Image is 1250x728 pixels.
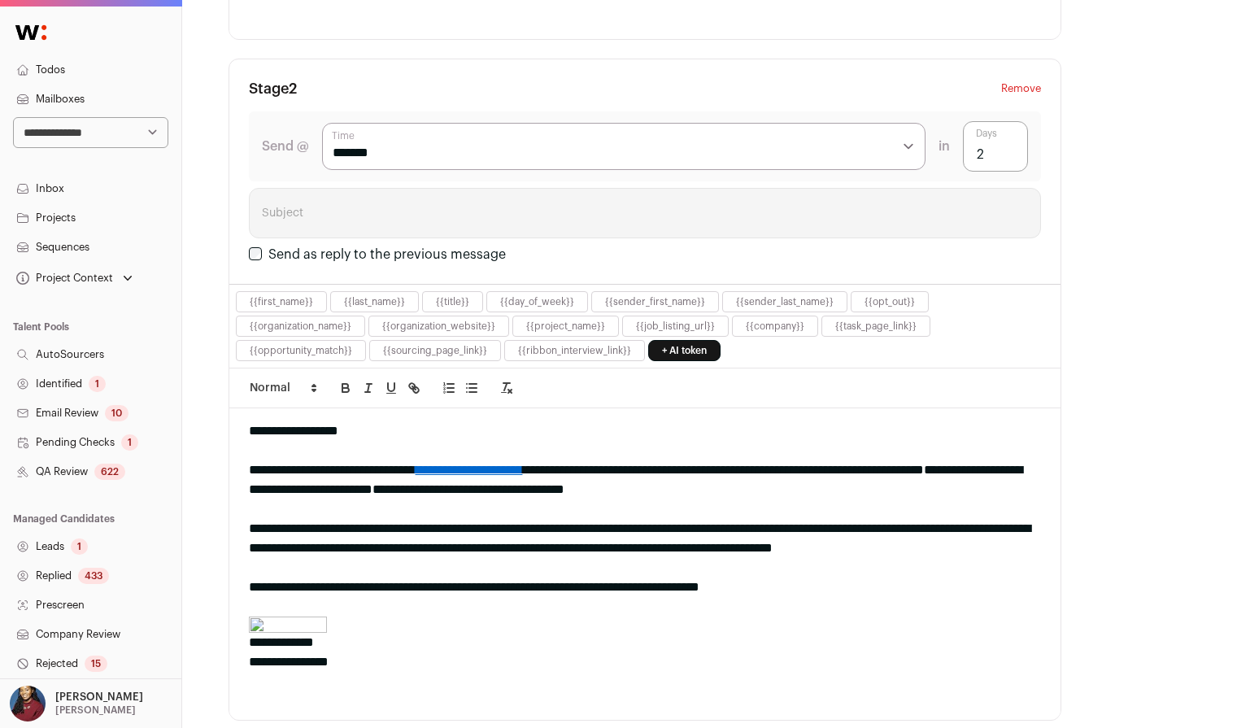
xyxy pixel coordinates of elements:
input: Days [963,121,1028,172]
img: AD_4nXfN_Wdbo-9dN62kpSIH8EszFLdSX9Ee2SmTdSe9uclOz2fvlvqi_K2NFv-j8qjgcrqPyhWTkoaG637ThTiP2dTyvP11O... [249,617,327,633]
p: [PERSON_NAME] [55,691,143,704]
div: 433 [78,568,109,584]
label: Send as reply to the previous message [268,248,506,261]
button: {{title}} [436,295,469,308]
button: {{sender_first_name}} [605,295,705,308]
label: Send @ [262,137,309,156]
span: 2 [289,81,297,96]
button: {{opportunity_match}} [250,344,352,357]
button: {{day_of_week}} [500,295,574,308]
button: {{sourcing_page_link}} [383,344,487,357]
button: Remove [1001,79,1041,98]
div: Project Context [13,272,113,285]
button: {{opt_out}} [865,295,915,308]
div: 1 [121,434,138,451]
input: Subject [249,188,1041,238]
p: [PERSON_NAME] [55,704,136,717]
img: 10010497-medium_jpg [10,686,46,721]
button: {{first_name}} [250,295,313,308]
button: {{project_name}} [526,320,605,333]
span: in [939,137,950,156]
button: {{last_name}} [344,295,405,308]
button: {{organization_name}} [250,320,351,333]
img: Wellfound [7,16,55,49]
h3: Stage [249,79,297,98]
button: Open dropdown [13,267,136,290]
button: {{organization_website}} [382,320,495,333]
button: {{company}} [746,320,804,333]
div: 10 [105,405,128,421]
button: {{task_page_link}} [835,320,917,333]
a: + AI token [648,340,721,361]
button: Open dropdown [7,686,146,721]
div: 622 [94,464,125,480]
button: {{job_listing_url}} [636,320,715,333]
button: {{sender_last_name}} [736,295,834,308]
div: 1 [71,538,88,555]
div: 15 [85,656,107,672]
button: {{ribbon_interview_link}} [518,344,631,357]
div: 1 [89,376,106,392]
